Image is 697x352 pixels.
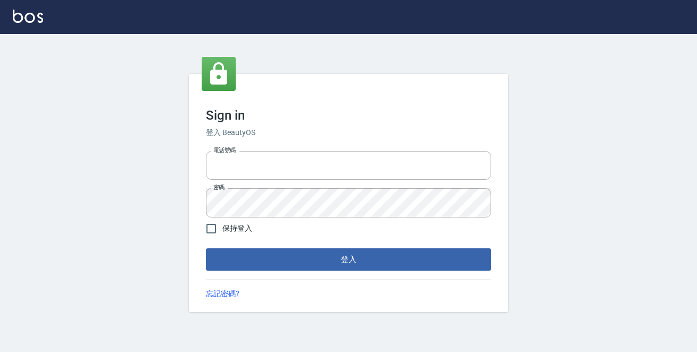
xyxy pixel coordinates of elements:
span: 保持登入 [222,223,252,234]
label: 電話號碼 [213,146,236,154]
h3: Sign in [206,108,491,123]
button: 登入 [206,248,491,271]
h6: 登入 BeautyOS [206,127,491,138]
label: 密碼 [213,183,225,191]
a: 忘記密碼? [206,288,239,299]
img: Logo [13,10,43,23]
